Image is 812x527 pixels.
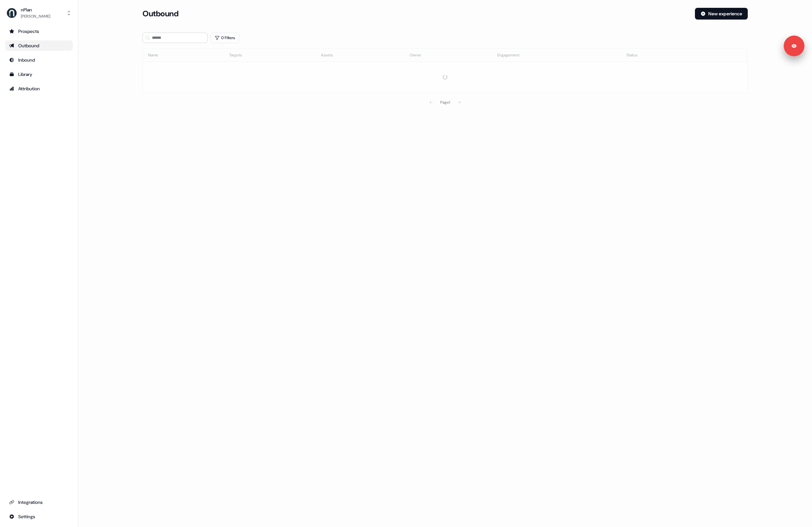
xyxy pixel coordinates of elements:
button: 0 Filters [210,33,239,43]
a: Go to prospects [5,26,73,37]
div: Outbound [9,42,69,49]
div: Library [9,71,69,78]
div: nPlan [21,7,50,13]
button: New experience [695,8,748,20]
a: Go to templates [5,69,73,80]
h3: Outbound [143,9,178,19]
button: nPlan[PERSON_NAME] [5,5,73,21]
a: Go to Inbound [5,55,73,65]
div: Prospects [9,28,69,35]
div: Integrations [9,499,69,505]
a: Go to integrations [5,497,73,507]
div: Inbound [9,57,69,63]
div: [PERSON_NAME] [21,13,50,20]
div: Attribution [9,85,69,92]
a: Go to integrations [5,511,73,522]
a: Go to attribution [5,83,73,94]
div: Settings [9,513,69,520]
a: Go to outbound experience [5,40,73,51]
